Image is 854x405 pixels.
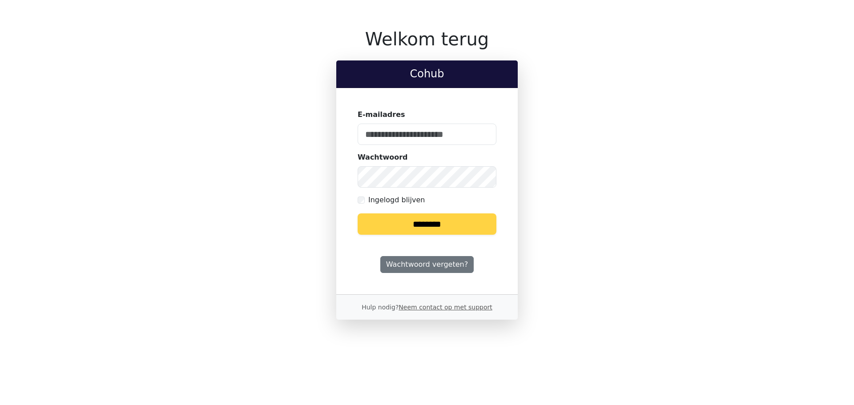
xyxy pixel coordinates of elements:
label: E-mailadres [358,109,405,120]
label: Wachtwoord [358,152,408,163]
label: Ingelogd blijven [368,195,425,205]
small: Hulp nodig? [362,304,492,311]
a: Neem contact op met support [399,304,492,311]
a: Wachtwoord vergeten? [380,256,474,273]
h1: Welkom terug [336,28,518,50]
h2: Cohub [343,68,511,80]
